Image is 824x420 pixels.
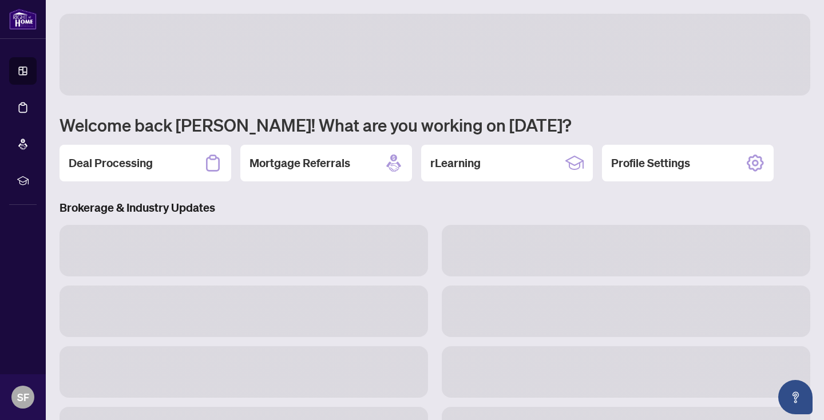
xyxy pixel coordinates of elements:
[430,155,481,171] h2: rLearning
[60,114,810,136] h1: Welcome back [PERSON_NAME]! What are you working on [DATE]?
[17,389,29,405] span: SF
[69,155,153,171] h2: Deal Processing
[60,200,810,216] h3: Brokerage & Industry Updates
[9,9,37,30] img: logo
[611,155,690,171] h2: Profile Settings
[249,155,350,171] h2: Mortgage Referrals
[778,380,813,414] button: Open asap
